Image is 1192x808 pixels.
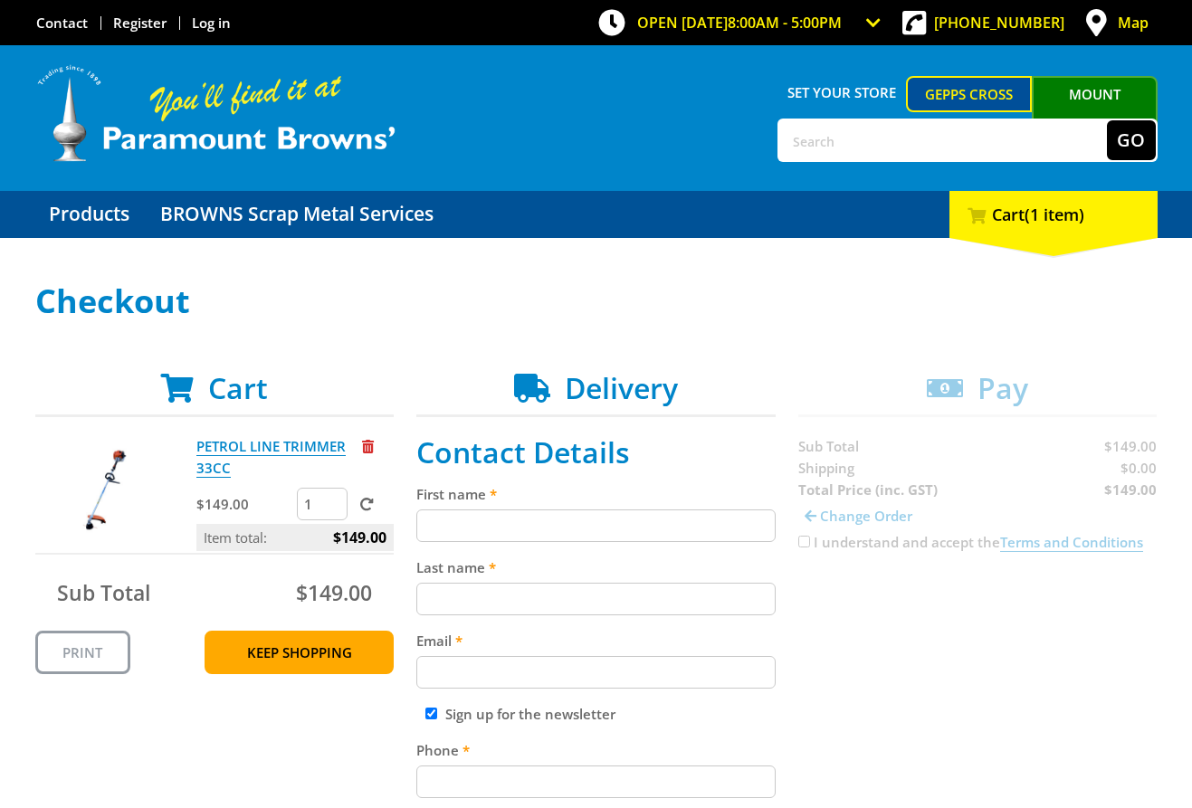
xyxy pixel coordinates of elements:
[416,556,776,578] label: Last name
[777,76,907,109] span: Set your store
[779,120,1107,160] input: Search
[196,493,293,515] p: $149.00
[445,705,615,723] label: Sign up for the newsletter
[147,191,447,238] a: Go to the BROWNS Scrap Metal Services page
[416,483,776,505] label: First name
[333,524,386,551] span: $149.00
[362,437,374,455] a: Remove from cart
[192,14,231,32] a: Log in
[35,283,1158,319] h1: Checkout
[1107,120,1156,160] button: Go
[949,191,1158,238] div: Cart
[196,524,394,551] p: Item total:
[36,14,88,32] a: Go to the Contact page
[416,583,776,615] input: Please enter your last name.
[196,437,346,478] a: PETROL LINE TRIMMER 33CC
[416,630,776,651] label: Email
[205,631,394,674] a: Keep Shopping
[57,578,150,607] span: Sub Total
[1032,76,1158,145] a: Mount [PERSON_NAME]
[416,765,776,798] input: Please enter your telephone number.
[416,739,776,761] label: Phone
[906,76,1032,112] a: Gepps Cross
[637,13,842,33] span: OPEN [DATE]
[113,14,167,32] a: Go to the registration page
[416,656,776,689] input: Please enter your email address.
[416,435,776,470] h2: Contact Details
[296,578,372,607] span: $149.00
[35,191,143,238] a: Go to the Products page
[35,631,130,674] a: Print
[52,435,161,544] img: PETROL LINE TRIMMER 33CC
[35,63,397,164] img: Paramount Browns'
[1025,204,1084,225] span: (1 item)
[208,368,268,407] span: Cart
[416,509,776,542] input: Please enter your first name.
[565,368,678,407] span: Delivery
[728,13,842,33] span: 8:00am - 5:00pm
